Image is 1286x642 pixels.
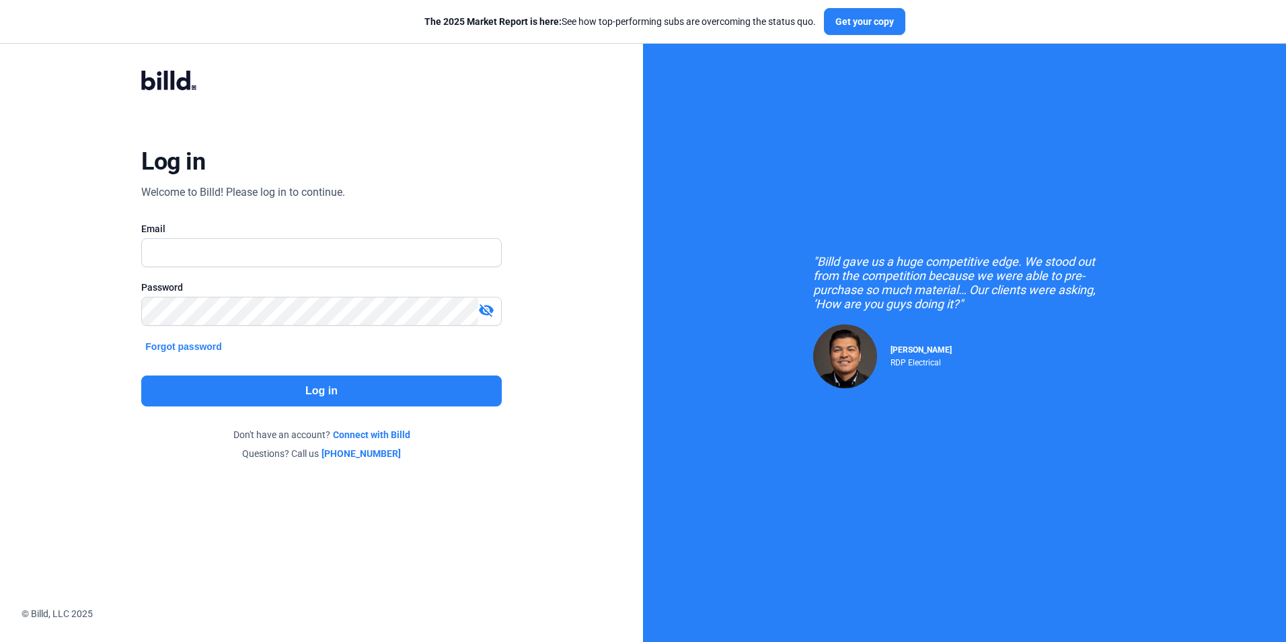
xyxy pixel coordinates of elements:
button: Get your copy [824,8,905,35]
span: [PERSON_NAME] [891,345,952,355]
div: Don't have an account? [141,428,501,441]
div: Password [141,281,501,294]
div: "Billd gave us a huge competitive edge. We stood out from the competition because we were able to... [813,254,1116,311]
a: [PHONE_NUMBER] [321,447,401,460]
img: Raul Pacheco [813,324,877,388]
div: Questions? Call us [141,447,501,460]
mat-icon: visibility_off [478,302,494,318]
a: Connect with Billd [333,428,410,441]
div: See how top-performing subs are overcoming the status quo. [424,15,816,28]
div: Welcome to Billd! Please log in to continue. [141,184,345,201]
span: The 2025 Market Report is here: [424,16,562,27]
div: RDP Electrical [891,355,952,367]
button: Log in [141,376,501,406]
div: Log in [141,147,205,176]
div: Email [141,222,501,236]
button: Forgot password [141,339,226,354]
